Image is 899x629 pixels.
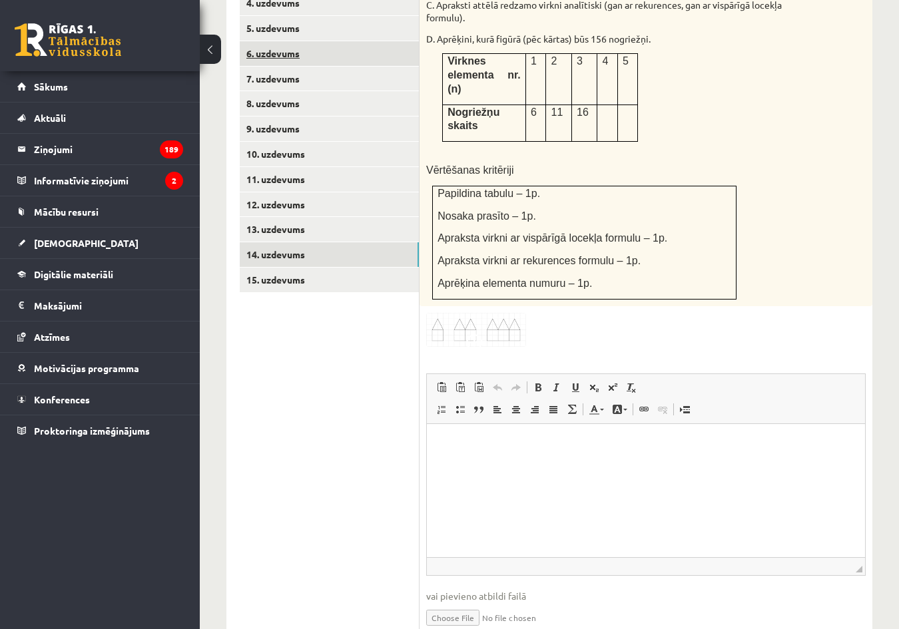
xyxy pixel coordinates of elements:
[525,401,544,418] a: Izlīdzināt pa labi
[438,210,536,222] span: Nosaka prasīto – 1p.
[432,379,451,396] a: Ielīmēt (vadīšanas taustiņš+V)
[240,16,419,41] a: 5. uzdevums
[34,290,183,321] legend: Maksājumi
[17,165,183,196] a: Informatīvie ziņojumi2
[577,106,589,118] span: 16
[17,196,183,227] a: Mācību resursi
[451,401,469,418] a: Ievietot/noņemt sarakstu ar aizzīmēm
[240,192,419,217] a: 12. uzdevums
[34,206,99,218] span: Mācību resursi
[585,401,608,418] a: Teksta krāsa
[17,259,183,290] a: Digitālie materiāli
[432,401,451,418] a: Ievietot/noņemt numurētu sarakstu
[488,401,507,418] a: Izlīdzināt pa kreisi
[653,401,672,418] a: Atsaistīt
[17,415,183,446] a: Proktoringa izmēģinājums
[448,106,499,132] span: Nogriežņu skaits
[240,91,419,116] a: 8. uzdevums
[17,290,183,321] a: Maksājumi
[566,379,585,396] a: Pasvītrojums (vadīšanas taustiņš+U)
[426,164,514,176] span: Vērtēšanas kritēriji
[551,55,557,67] span: 2
[438,278,592,289] span: Aprēķina elementa numuru – 1p.
[551,106,563,118] span: 11
[438,232,667,244] span: Apraksta virkni ar vispārīgā locekļa formulu – 1p.
[608,401,631,418] a: Fona krāsa
[165,172,183,190] i: 2
[17,71,183,102] a: Sākums
[34,237,139,249] span: [DEMOGRAPHIC_DATA]
[34,331,70,343] span: Atzīmes
[240,41,419,66] a: 6. uzdevums
[17,134,183,164] a: Ziņojumi189
[34,425,150,437] span: Proktoringa izmēģinājums
[602,55,608,67] span: 4
[34,393,90,405] span: Konferences
[17,103,183,133] a: Aktuāli
[240,242,419,267] a: 14. uzdevums
[451,379,469,396] a: Ievietot kā vienkāršu tekstu (vadīšanas taustiņš+pārslēgšanas taustiņš+V)
[240,167,419,192] a: 11. uzdevums
[240,268,419,292] a: 15. uzdevums
[34,362,139,374] span: Motivācijas programma
[507,401,525,418] a: Centrēti
[240,142,419,166] a: 10. uzdevums
[488,379,507,396] a: Atcelt (vadīšanas taustiņš+Z)
[585,379,603,396] a: Apakšraksts
[563,401,581,418] a: Math
[34,81,68,93] span: Sākums
[34,112,66,124] span: Aktuāli
[622,379,641,396] a: Noņemt stilus
[469,401,488,418] a: Bloka citāts
[426,589,866,603] span: vai pievieno atbildi failā
[531,55,537,67] span: 1
[603,379,622,396] a: Augšraksts
[469,379,488,396] a: Ievietot no Worda
[426,313,526,347] img: 1.png
[544,401,563,418] a: Izlīdzināt malas
[17,384,183,415] a: Konferences
[438,255,641,266] span: Apraksta virkni ar rekurences formulu – 1p.
[623,55,629,67] span: 5
[529,379,547,396] a: Treknraksts (vadīšanas taustiņš+B)
[675,401,694,418] a: Ievietot lapas pārtraukumu drukai
[17,353,183,383] a: Motivācijas programma
[34,165,183,196] legend: Informatīvie ziņojumi
[240,116,419,141] a: 9. uzdevums
[160,140,183,158] i: 189
[531,106,537,118] span: 6
[577,55,583,67] span: 3
[426,33,799,46] p: D. Aprēķini, kurā figūrā (pēc kārtas) būs 156 nogriežņi.
[438,188,540,199] span: Papildina tabulu – 1p.
[17,321,183,352] a: Atzīmes
[427,424,865,557] iframe: Bagātinātā teksta redaktors, wiswyg-editor-user-answer-47433952539560
[240,67,419,91] a: 7. uzdevums
[547,379,566,396] a: Slīpraksts (vadīšanas taustiņš+I)
[34,134,183,164] legend: Ziņojumi
[448,55,521,94] span: Virknes elementa nr.(n)
[17,228,183,258] a: [DEMOGRAPHIC_DATA]
[507,379,525,396] a: Atkārtot (vadīšanas taustiņš+Y)
[635,401,653,418] a: Saite (vadīšanas taustiņš+K)
[240,217,419,242] a: 13. uzdevums
[34,268,113,280] span: Digitālie materiāli
[15,23,121,57] a: Rīgas 1. Tālmācības vidusskola
[856,566,862,572] span: Mērogot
